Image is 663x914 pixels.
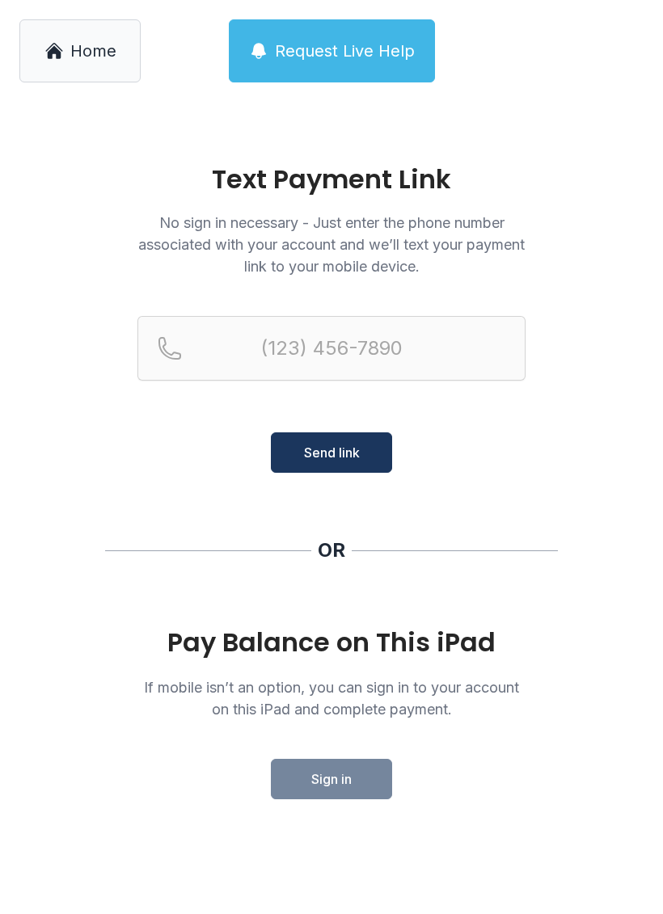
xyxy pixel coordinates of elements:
[137,166,526,192] h1: Text Payment Link
[318,537,345,563] div: OR
[137,628,526,657] div: Pay Balance on This iPad
[137,316,526,381] input: Reservation phone number
[70,40,116,62] span: Home
[137,676,526,720] p: If mobile isn’t an option, you can sign in to your account on this iPad and complete payment.
[304,443,360,462] span: Send link
[311,769,352,789] span: Sign in
[275,40,415,62] span: Request Live Help
[137,212,526,277] p: No sign in necessary - Just enter the phone number associated with your account and we’ll text yo...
